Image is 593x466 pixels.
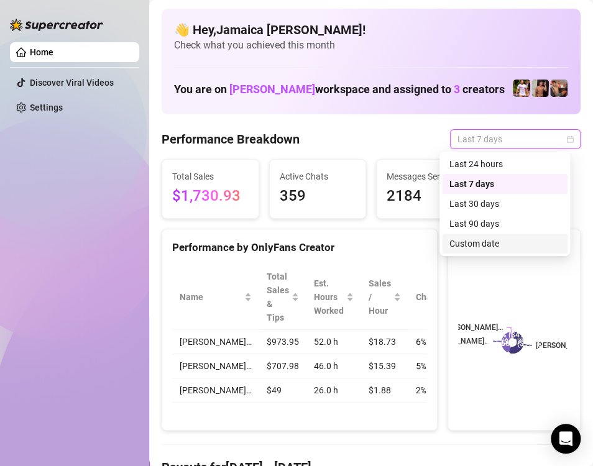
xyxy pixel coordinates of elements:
div: Last 24 hours [442,154,568,174]
span: Messages Sent [387,170,463,183]
td: [PERSON_NAME]… [172,330,259,354]
div: Last 7 days [449,177,560,191]
img: Zach [531,80,549,97]
td: $707.98 [259,354,306,378]
th: Chat Conversion [408,265,513,330]
td: 46.0 h [306,354,361,378]
a: Settings [30,103,63,112]
td: $973.95 [259,330,306,354]
img: Osvaldo [550,80,568,97]
div: Last 24 hours [449,157,560,171]
span: Sales / Hour [369,276,391,318]
img: Hector [513,80,530,97]
td: $49 [259,378,306,403]
span: Check what you achieved this month [174,39,568,52]
td: [PERSON_NAME]… [172,378,259,403]
h4: 👋 Hey, Jamaica [PERSON_NAME] ! [174,21,568,39]
th: Sales / Hour [361,265,408,330]
text: [PERSON_NAME]… [427,337,489,345]
a: Home [30,47,53,57]
span: Total Sales [172,170,249,183]
div: Performance by OnlyFans Creator [172,239,427,256]
a: Discover Viral Videos [30,78,114,88]
div: Last 30 days [449,197,560,211]
span: Total Sales & Tips [267,270,289,324]
div: Last 30 days [442,194,568,214]
span: $1,730.93 [172,185,249,208]
td: 26.0 h [306,378,361,403]
th: Name [172,265,259,330]
span: 2 % [416,383,436,397]
td: $18.73 [361,330,408,354]
span: 5 % [416,359,436,373]
span: calendar [566,135,574,143]
text: [PERSON_NAME]… [441,323,503,332]
span: Chat Conversion [416,290,496,304]
div: Last 90 days [442,214,568,234]
span: Last 7 days [457,130,573,148]
h1: You are on workspace and assigned to creators [174,83,505,96]
span: [PERSON_NAME] [229,83,315,96]
div: Last 7 days [442,174,568,194]
td: $15.39 [361,354,408,378]
td: $1.88 [361,378,408,403]
td: [PERSON_NAME]… [172,354,259,378]
span: 359 [280,185,356,208]
th: Total Sales & Tips [259,265,306,330]
span: Active Chats [280,170,356,183]
div: Est. Hours Worked [314,276,344,318]
h4: Performance Breakdown [162,130,300,148]
td: 52.0 h [306,330,361,354]
span: Name [180,290,242,304]
span: 2184 [387,185,463,208]
div: Custom date [442,234,568,254]
span: 3 [454,83,460,96]
img: logo-BBDzfeDw.svg [10,19,103,31]
span: 6 % [416,335,436,349]
div: Custom date [449,237,560,250]
div: Last 90 days [449,217,560,231]
div: Open Intercom Messenger [551,424,581,454]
